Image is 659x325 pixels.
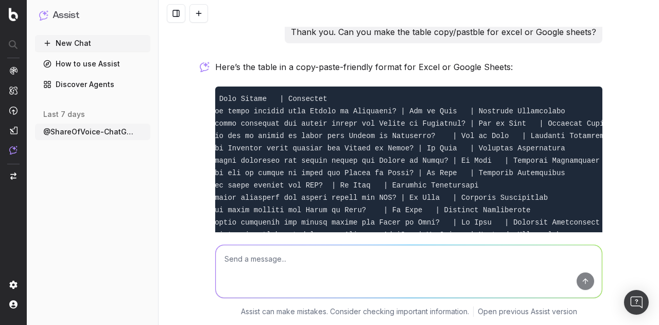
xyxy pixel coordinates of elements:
a: Open previous Assist version [478,306,577,317]
img: Studio [9,126,18,134]
button: @ShareOfVoice-ChatGPT Tell me how Rail E [35,124,150,140]
h1: Assist [53,8,79,23]
span: last 7 days [43,109,85,119]
button: Assist [39,8,146,23]
p: Thank you. Can you make the table copy/pastble for excel or Google sheets? [291,25,596,39]
div: Open Intercom Messenger [624,290,649,315]
span: @ShareOfVoice-ChatGPT Tell me how Rail E [43,127,134,137]
img: Assist [9,146,18,155]
button: New Chat [35,35,150,52]
img: Intelligence [9,86,18,95]
img: Analytics [9,66,18,75]
img: Assist [39,10,48,20]
img: Setting [9,281,18,289]
p: Assist can make mistakes. Consider checking important information. [241,306,469,317]
img: My account [9,300,18,309]
img: Botify assist logo [200,62,210,72]
a: How to use Assist [35,56,150,72]
a: Discover Agents [35,76,150,93]
p: Here’s the table in a copy-paste-friendly format for Excel or Google Sheets: [215,60,602,74]
img: Activation [9,106,18,115]
img: Switch project [10,173,16,180]
img: Botify logo [9,8,18,21]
